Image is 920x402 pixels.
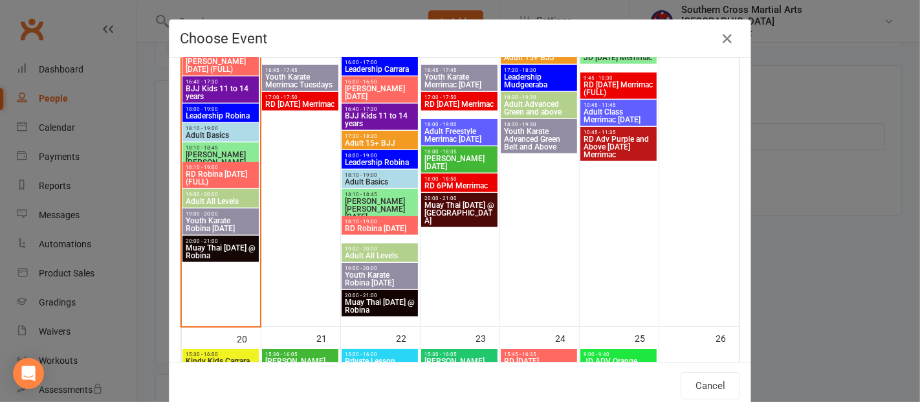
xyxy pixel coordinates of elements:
[344,153,415,159] span: 18:00 - 19:00
[185,58,256,73] span: [PERSON_NAME] [DATE] (FULL)
[185,79,256,85] span: 16:40 - 17:30
[185,192,256,197] span: 19:00 - 20:00
[180,30,740,47] h4: Choose Event
[344,246,415,252] span: 19:00 - 20:00
[265,357,336,373] span: [PERSON_NAME] [DATE]
[265,352,336,357] span: 15:30 - 16:05
[583,357,654,381] span: JD ADV Orange Stripe and above SAT Merrimac
[424,182,495,190] span: RD 6PM Merrimac
[185,197,256,205] span: Adult All Levels
[185,170,256,186] span: RD Robina [DATE] (FULL)
[344,252,415,260] span: Adult All Levels
[344,60,415,65] span: 16:00 - 17:00
[185,211,256,217] span: 19:00 - 20:00
[635,327,659,348] div: 25
[185,352,256,357] span: 15:30 - 16:00
[503,128,575,151] span: Youth Karate Advanced Green Belt and Above
[185,126,256,131] span: 18:10 - 19:00
[185,131,256,139] span: Adult Basics
[424,201,495,225] span: Muay Thai [DATE] @ [GEOGRAPHIC_DATA]
[265,73,336,89] span: Youth Karate Merrimac Tuesdays
[185,217,256,232] span: Youth Karate Robina [DATE]
[344,139,415,147] span: Adult 15+ BJJ
[503,100,575,116] span: Adult Advanced Green and above
[344,65,415,73] span: Leadership Carrara
[344,352,415,357] span: 15:00 - 16:00
[344,159,415,166] span: Leadership Robina
[503,67,575,73] span: 17:30 - 18:30
[424,122,495,128] span: 18:00 - 19:00
[476,327,499,348] div: 23
[344,197,415,221] span: [PERSON_NAME] [PERSON_NAME] [DATE]
[344,271,415,287] span: Youth Karate Robina [DATE]
[185,238,256,244] span: 20:00 - 21:00
[344,178,415,186] span: Adult Basics
[344,298,415,314] span: Muay Thai [DATE] @ Robina
[344,192,415,197] span: 18:10 - 18:45
[237,328,261,349] div: 20
[717,28,738,49] button: Close
[344,106,415,112] span: 16:40 - 17:30
[424,357,495,373] span: [PERSON_NAME] [DATE]
[185,244,256,260] span: Muay Thai [DATE] @ Robina
[681,372,740,399] button: Cancel
[397,327,420,348] div: 22
[716,327,739,348] div: 26
[344,172,415,178] span: 18:10 - 19:00
[583,129,654,135] span: 10:45 - 11:35
[185,112,256,120] span: Leadership Robina
[185,145,256,151] span: 18:10 - 18:45
[583,102,654,108] span: 10:45 - 11:45
[583,352,654,357] span: 9:00 - 9:40
[556,327,579,348] div: 24
[265,100,336,108] span: RD [DATE] Merrimac
[185,151,256,174] span: [PERSON_NAME] [PERSON_NAME] [DATE]
[265,67,336,73] span: 16:45 - 17:45
[424,95,495,100] span: 17:00 - 17:50
[424,195,495,201] span: 20:00 - 21:00
[344,265,415,271] span: 19:00 - 20:00
[583,75,654,81] span: 9:45 - 10:30
[424,176,495,182] span: 18:00 - 18:50
[503,95,575,100] span: 18:30 - 19:30
[344,219,415,225] span: 18:10 - 19:00
[185,85,256,100] span: BJJ Kids 11 to 14 years
[583,135,654,159] span: RD Adv Purple and Above [DATE] Merrimac
[13,358,44,389] div: Open Intercom Messenger
[503,122,575,128] span: 18:30 - 19:30
[503,54,575,61] span: Adult 15+ BJJ
[344,79,415,85] span: 16:00 - 16:50
[583,81,654,96] span: RD [DATE] Merrimac (FULL)
[265,95,336,100] span: 17:00 - 17:50
[424,100,495,108] span: RD [DATE] Merrimac
[185,164,256,170] span: 18:10 - 19:00
[344,133,415,139] span: 17:30 - 18:30
[185,106,256,112] span: 18:00 - 19:00
[503,73,575,89] span: Leadership Mudgeeraba
[583,54,654,61] span: JD [DATE] Merrimac
[503,352,575,357] span: 15:45 - 16:35
[317,327,340,348] div: 21
[344,293,415,298] span: 20:00 - 21:00
[424,149,495,155] span: 18:00 - 18:35
[424,67,495,73] span: 16:45 - 17:45
[344,112,415,128] span: BJJ Kids 11 to 14 years
[344,357,415,365] span: Private Lesson
[503,357,575,381] span: RD [DATE] Mudgeeraba 3:45pm
[344,85,415,100] span: [PERSON_NAME] [DATE]
[424,155,495,170] span: [PERSON_NAME] [DATE]
[424,73,495,89] span: Youth Karate Merrimac [DATE]
[424,352,495,357] span: 15:30 - 16:05
[583,108,654,124] span: Adult Class Merrimac [DATE]
[344,225,415,232] span: RD Robina [DATE]
[424,128,495,143] span: Adult Freestyle Merrimac [DATE]
[185,357,256,373] span: Kindy Kids Carrara [DATE]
